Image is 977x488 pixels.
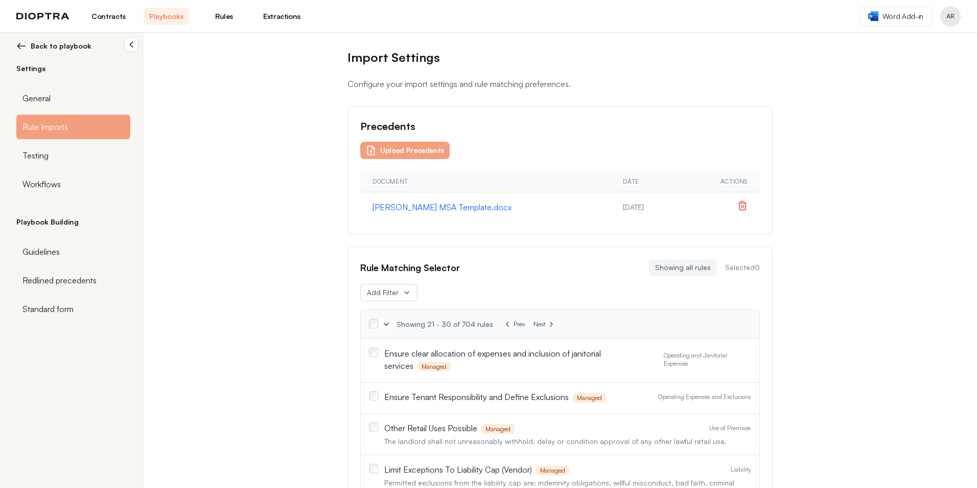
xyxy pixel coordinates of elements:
h4: Other Retail Uses Possible [384,422,515,434]
h2: Settings [16,63,130,74]
button: Add Filter [360,284,417,301]
h1: Import Settings [347,49,773,65]
div: Select all [369,320,378,329]
button: Prev [501,318,527,330]
th: Document [360,171,611,192]
a: Word Add-in [859,7,932,26]
a: Rules [201,8,247,25]
span: Managed [417,362,451,371]
a: Contracts [86,8,131,25]
span: Word Add-in [882,11,923,21]
h4: Limit Exceptions To Liability Cap (Vendor) [384,463,569,476]
span: Workflows [22,178,61,190]
p: The landlord shall not unreasonably withhold, delay or condition approval of any other lawful ret... [384,436,751,447]
th: Date [611,171,680,192]
span: Back to playbook [31,41,91,51]
div: Liability [731,465,751,474]
button: Back to playbook [16,41,130,51]
img: logo [16,13,69,20]
span: Redlined precedents [22,274,97,286]
span: Managed [481,424,515,434]
span: Standard form [22,303,74,315]
a: Extractions [259,8,305,25]
span: General [22,92,51,104]
div: Operating and Janitorial Expenses [664,351,751,368]
button: [PERSON_NAME] MSA Template.docx [373,201,511,213]
button: Collapse sidebar [124,37,139,52]
div: Operating Expenses and Exclusions [658,393,751,401]
span: Add Filter [367,287,399,298]
h3: Rule Matching Selector [360,260,460,275]
a: Playbooks [144,8,189,25]
h2: Precedents [360,119,760,134]
span: Guidelines [22,246,60,258]
span: Testing [22,149,49,162]
span: Prev [514,320,525,328]
div: Showing 21 - 30 of 704 rules [397,319,493,329]
h4: Ensure clear allocation of expenses and inclusion of janitorial services [384,347,664,372]
img: word [868,11,878,21]
span: Next [533,320,545,328]
span: Managed [573,393,606,403]
span: Rule Imports [22,121,68,133]
h2: Playbook Building [16,217,130,227]
div: Selected 0 [725,262,760,273]
td: [DATE] [611,192,680,222]
h4: Ensure Tenant Responsibility and Define Exclusions [384,391,606,403]
th: Actions [681,171,760,192]
p: Configure your import settings and rule matching preferences. [347,78,773,90]
img: left arrow [16,41,27,51]
div: Use of Premises [709,424,751,432]
span: Managed [536,465,569,475]
button: Showing all rules [649,259,717,276]
button: Upload Precedents [360,142,450,159]
button: Next [531,318,557,330]
button: Profile menu [940,6,961,27]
